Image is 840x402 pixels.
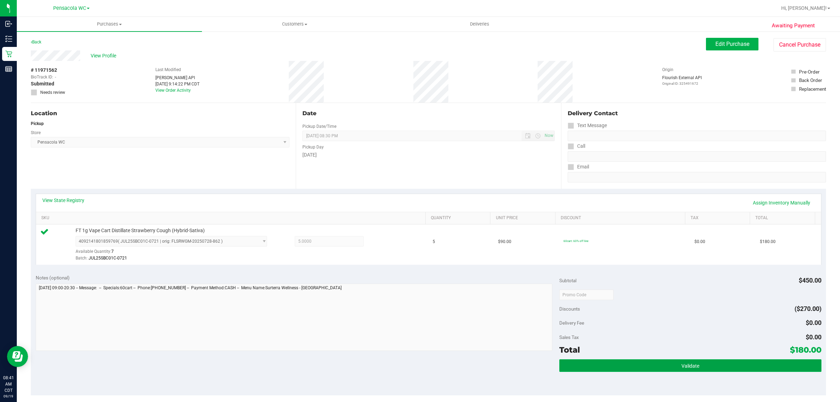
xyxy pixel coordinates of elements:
[31,40,41,44] a: Back
[559,290,614,300] input: Promo Code
[5,35,12,42] inline-svg: Inventory
[3,375,14,394] p: 08:41 AM CDT
[36,275,70,280] span: Notes (optional)
[559,303,580,315] span: Discounts
[155,75,199,81] div: [PERSON_NAME] API
[568,151,826,162] input: Format: (999) 999-9999
[694,238,705,245] span: $0.00
[755,215,812,221] a: Total
[568,120,607,131] label: Text Message
[17,21,202,27] span: Purchases
[496,215,553,221] a: Unit Price
[559,278,576,283] span: Subtotal
[461,21,499,27] span: Deliveries
[568,109,826,118] div: Delivery Contact
[7,346,28,367] iframe: Resource center
[715,41,749,47] span: Edit Purchase
[559,334,579,340] span: Sales Tax
[302,151,554,159] div: [DATE]
[17,17,202,32] a: Purchases
[53,5,86,11] span: Pensacola WC
[111,249,114,254] span: 7
[568,131,826,141] input: Format: (999) 999-9999
[806,319,821,326] span: $0.00
[662,81,702,86] p: Original ID: 325491672
[773,38,826,51] button: Cancel Purchase
[5,65,12,72] inline-svg: Reports
[31,74,53,80] span: BioTrack ID:
[559,359,821,372] button: Validate
[772,22,815,30] span: Awaiting Payment
[799,77,822,84] div: Back Order
[559,320,584,326] span: Delivery Fee
[89,256,127,261] span: JUL25SBC01C-0721
[55,74,56,80] span: -
[155,81,199,87] div: [DATE] 9:14:22 PM CDT
[76,247,277,260] div: Available Quantity:
[691,215,747,221] a: Tax
[387,17,572,32] a: Deliveries
[568,162,589,172] label: Email
[76,256,87,261] span: Batch:
[31,109,289,118] div: Location
[433,238,435,245] span: 5
[31,121,44,126] strong: Pickup
[31,80,54,88] span: Submitted
[431,215,488,221] a: Quantity
[202,17,387,32] a: Customers
[681,363,699,369] span: Validate
[561,215,682,221] a: Discount
[76,227,205,234] span: FT 1g Vape Cart Distillate Strawberry Cough (Hybrid-Sativa)
[3,394,14,399] p: 09/19
[5,20,12,27] inline-svg: Inbound
[662,67,673,73] label: Origin
[155,67,181,73] label: Last Modified
[559,345,580,355] span: Total
[799,68,820,75] div: Pre-Order
[498,238,511,245] span: $90.00
[41,215,423,221] a: SKU
[781,5,827,11] span: Hi, [PERSON_NAME]!
[302,144,324,150] label: Pickup Day
[155,88,191,93] a: View Order Activity
[794,305,821,312] span: ($270.00)
[302,109,554,118] div: Date
[5,50,12,57] inline-svg: Retail
[42,197,84,204] a: View State Registry
[568,141,585,151] label: Call
[748,197,815,209] a: Assign Inventory Manually
[662,75,702,86] div: Flourish External API
[706,38,758,50] button: Edit Purchase
[806,333,821,341] span: $0.00
[563,239,588,243] span: 60cart: 60% off line
[799,277,821,284] span: $450.00
[202,21,387,27] span: Customers
[31,130,41,136] label: Store
[302,123,336,130] label: Pickup Date/Time
[91,52,119,60] span: View Profile
[790,345,821,355] span: $180.00
[40,89,65,96] span: Needs review
[760,238,776,245] span: $180.00
[799,85,826,92] div: Replacement
[31,67,57,74] span: # 11971562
